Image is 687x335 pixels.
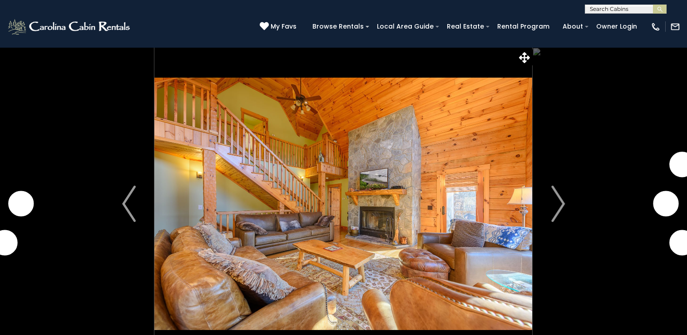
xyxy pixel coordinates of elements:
[442,20,489,34] a: Real Estate
[7,18,133,36] img: White-1-2.png
[651,22,661,32] img: phone-regular-white.png
[551,186,565,222] img: arrow
[122,186,136,222] img: arrow
[372,20,438,34] a: Local Area Guide
[670,22,680,32] img: mail-regular-white.png
[592,20,642,34] a: Owner Login
[271,22,297,31] span: My Favs
[558,20,588,34] a: About
[308,20,368,34] a: Browse Rentals
[260,22,299,32] a: My Favs
[493,20,554,34] a: Rental Program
